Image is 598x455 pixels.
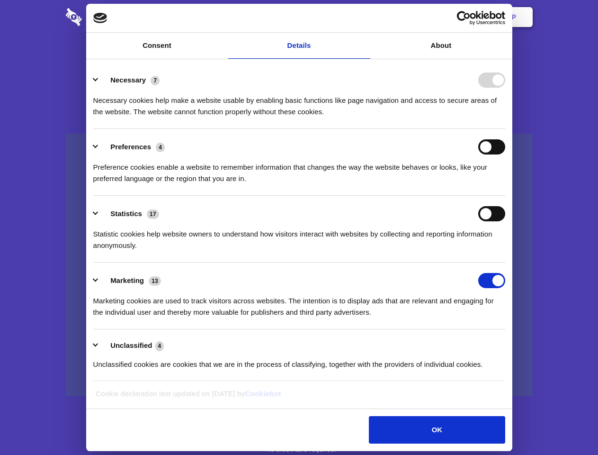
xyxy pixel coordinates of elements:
div: Preference cookies enable a website to remember information that changes the way the website beha... [93,155,505,184]
a: Login [429,2,471,32]
label: Statistics [110,209,142,218]
div: Marketing cookies are used to track visitors across websites. The intention is to display ads tha... [93,288,505,318]
a: About [370,33,512,59]
a: Details [228,33,370,59]
div: Unclassified cookies are cookies that we are in the process of classifying, together with the pro... [93,352,505,370]
img: logo-wordmark-white-trans-d4663122ce5f474addd5e946df7df03e33cb6a1c49d2221995e7729f52c070b2.svg [66,8,147,26]
label: Necessary [110,76,146,84]
a: Pricing [278,2,319,32]
a: Cookiebot [245,390,281,398]
label: Preferences [110,143,151,151]
h1: Eliminate Slack Data Loss. [66,43,533,77]
span: 7 [151,76,160,85]
div: Necessary cookies help make a website usable by enabling basic functions like page navigation and... [93,88,505,118]
button: Necessary (7) [93,73,166,88]
div: Cookie declaration last updated on [DATE] by [89,388,509,407]
img: logo [93,13,107,23]
span: 13 [149,276,161,286]
a: Contact [384,2,428,32]
span: 4 [156,143,165,152]
a: Usercentrics Cookiebot - opens in a new window [422,11,505,25]
button: Unclassified (4) [93,340,170,352]
button: OK [369,416,505,444]
div: Statistic cookies help website owners to understand how visitors interact with websites by collec... [93,221,505,251]
label: Marketing [110,276,144,284]
span: 17 [147,209,159,219]
button: Statistics (17) [93,206,165,221]
h4: Auto-redaction of sensitive data, encrypted data sharing and self-destructing private chats. Shar... [66,86,533,118]
a: Consent [86,33,228,59]
button: Preferences (4) [93,139,171,155]
span: 4 [155,341,164,351]
iframe: Drift Widget Chat Controller [551,408,587,444]
button: Marketing (13) [93,273,167,288]
a: Wistia video thumbnail [66,134,533,397]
